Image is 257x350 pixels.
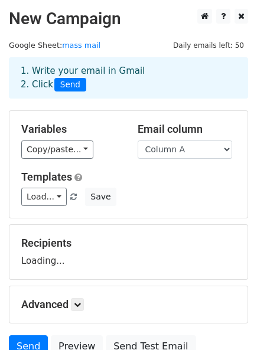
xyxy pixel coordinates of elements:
[21,237,236,250] h5: Recipients
[21,123,120,136] h5: Variables
[138,123,236,136] h5: Email column
[21,298,236,311] h5: Advanced
[9,41,100,50] small: Google Sheet:
[54,78,86,92] span: Send
[62,41,100,50] a: mass mail
[169,41,248,50] a: Daily emails left: 50
[21,140,93,159] a: Copy/paste...
[169,39,248,52] span: Daily emails left: 50
[85,188,116,206] button: Save
[21,237,236,267] div: Loading...
[9,9,248,29] h2: New Campaign
[12,64,245,91] div: 1. Write your email in Gmail 2. Click
[21,188,67,206] a: Load...
[21,171,72,183] a: Templates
